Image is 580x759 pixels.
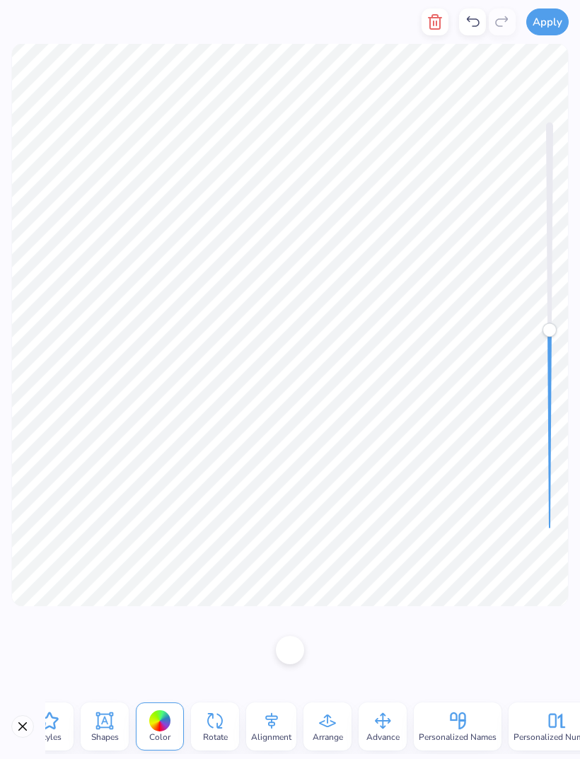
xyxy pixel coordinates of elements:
span: Rotate [203,731,228,743]
span: Arrange [313,731,343,743]
span: Color [149,731,170,743]
span: Personalized Names [419,731,497,743]
span: Shapes [91,731,119,743]
button: Apply [526,8,569,35]
span: Alignment [251,731,291,743]
button: Close [11,715,34,738]
div: Accessibility label [543,323,557,337]
span: Styles [38,731,62,743]
span: Advance [366,731,400,743]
